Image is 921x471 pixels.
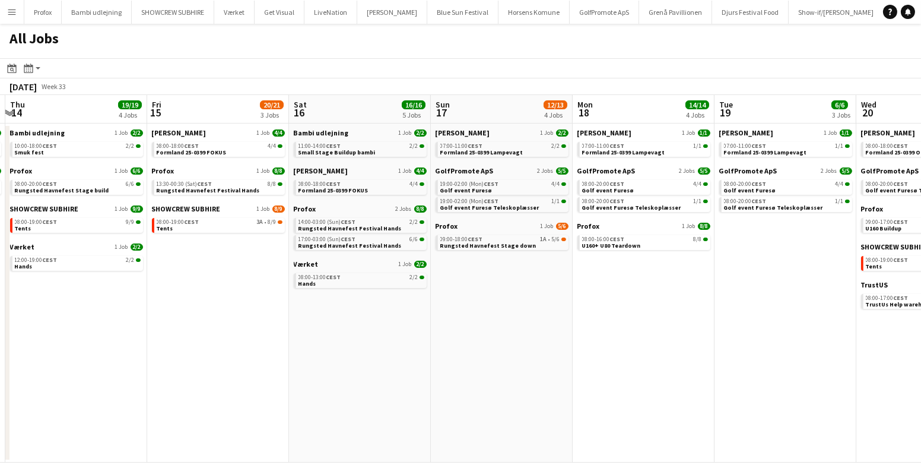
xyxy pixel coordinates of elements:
span: 1 Job [824,129,837,137]
span: 9/9 [126,219,135,225]
a: 12:00-19:00CEST2/2Hands [15,256,141,270]
span: 6/6 [136,182,141,186]
span: Hands [298,280,316,287]
button: Værket [214,1,255,24]
a: Værket1 Job2/2 [10,242,143,251]
span: CEST [43,180,58,188]
span: 08:00-20:00 [582,181,625,187]
div: GolfPromote ApS2 Jobs5/519:00-02:00 (Mon)CEST4/4Golf event Furesø19:00-02:00 (Mon)CEST1/1Golf eve... [436,166,569,222]
span: 09:00-18:00 [440,236,483,242]
span: 5/5 [556,167,569,175]
span: CEST [894,180,909,188]
span: 2/2 [420,276,424,279]
button: Blue Sun Festival [427,1,498,24]
a: Profox2 Jobs8/8 [294,204,427,213]
span: 08:00-16:00 [582,236,625,242]
span: CEST [610,235,625,243]
span: 08:00-18:00 [157,143,199,149]
div: [PERSON_NAME]1 Job2/207:00-11:00CEST2/2Formland 25-0399 Lampevagt [436,128,569,166]
div: [DATE] [9,81,37,93]
span: Profox [436,222,458,230]
span: 15 [150,106,161,119]
div: 4 Jobs [686,110,709,119]
span: 2/2 [136,258,141,262]
a: [PERSON_NAME]1 Job1/1 [719,128,852,137]
span: 19/19 [118,100,142,109]
a: 07:00-11:00CEST2/2Formland 25-0399 Lampevagt [440,142,566,156]
span: 08:00-20:00 [582,198,625,204]
span: Rungsted Havnefest Festival Hands [157,186,260,194]
span: Bambi udlejning [10,128,65,137]
span: 1 Job [257,167,270,175]
a: [PERSON_NAME]1 Job4/4 [294,166,427,175]
span: Hands [15,263,33,270]
span: 07:00-11:00 [440,143,483,149]
span: 2/2 [556,129,569,137]
span: 1 Job [682,223,695,230]
span: 2/2 [131,244,143,251]
div: GolfPromote ApS2 Jobs5/508:00-20:00CEST4/4Golf event Furesø08:00-20:00CEST1/1Golf event Furesø Te... [577,166,710,222]
a: Profox1 Job5/6 [436,222,569,230]
a: [PERSON_NAME]1 Job4/4 [152,128,285,137]
span: 08:00-20:00 [15,181,58,187]
a: 17:00-03:00 (Sun)CEST6/6Rungsted Havnefest Festival Hands [298,235,424,249]
span: 2/2 [410,219,418,225]
span: GolfPromote ApS [719,166,777,175]
a: 07:00-11:00CEST1/1Formland 25-0399 Lampevagt [582,142,708,156]
span: 20 [859,106,876,119]
span: 1/1 [561,200,566,203]
span: 1 Job [541,129,554,137]
span: Formland 25-0399 Lampevagt [582,148,665,156]
button: Show-if/[PERSON_NAME] [789,1,884,24]
div: • [157,219,282,225]
a: 14:00-03:00 (Sun)CEST2/2Rungsted Havnefest Festival Hands [298,218,424,232]
span: 2/2 [420,220,424,224]
span: Golf event Furesø Teleskoplæsser [440,204,539,211]
a: 10:00-18:00CEST2/2Smuk fest [15,142,141,156]
span: CEST [326,142,341,150]
div: [PERSON_NAME]1 Job4/408:00-18:00CEST4/4Formland 25-0399 FOKUS [294,166,427,204]
span: 8/8 [414,206,427,213]
span: U160+ U80 Teardown [582,242,641,249]
a: GolfPromote ApS2 Jobs5/5 [436,166,569,175]
div: [PERSON_NAME]1 Job1/107:00-11:00CEST1/1Formland 25-0399 Lampevagt [719,128,852,166]
span: CEST [484,180,499,188]
span: CEST [894,218,909,226]
span: 8/8 [278,182,282,186]
span: Værket [10,242,35,251]
span: CEST [43,142,58,150]
span: Rungsted Havnefest Stage down [440,242,536,249]
span: 9/9 [131,206,143,213]
span: 09:00-17:00 [866,219,909,225]
span: 4/4 [278,144,282,148]
span: 14:00-03:00 (Sun) [298,219,356,225]
span: Formland 25-0399 FOKUS [157,148,227,156]
span: 1 Job [399,167,412,175]
span: 07:00-11:00 [724,143,767,149]
span: 6/6 [126,181,135,187]
span: 1/1 [703,200,708,203]
a: Bambi udlejning1 Job2/2 [294,128,427,137]
a: Profox1 Job8/8 [577,222,710,230]
span: 2/2 [410,274,418,280]
button: Profox [24,1,62,24]
span: 1 Job [257,206,270,213]
div: 5 Jobs [402,110,425,119]
span: 2/2 [561,144,566,148]
span: TrustUS [861,280,888,289]
span: 1 Job [399,129,412,137]
span: CEST [341,235,356,243]
span: CEST [198,180,212,188]
span: 14/14 [685,100,709,109]
span: 4/4 [420,182,424,186]
a: 08:00-19:00CEST9/9Tents [15,218,141,232]
a: SHOWCREW SUBHIRE1 Job9/9 [10,204,143,213]
span: 4/4 [845,182,850,186]
span: 11:00-14:00 [298,143,341,149]
span: Profox [10,166,33,175]
span: 5/6 [556,223,569,230]
button: Grenå Pavillionen [639,1,712,24]
div: GolfPromote ApS2 Jobs5/508:00-20:00CEST4/4Golf event Furesø08:00-20:00CEST1/1Golf event Furesø Te... [719,166,852,214]
div: [PERSON_NAME]1 Job1/107:00-11:00CEST1/1Formland 25-0399 Lampevagt [577,128,710,166]
div: Profox1 Job6/608:00-20:00CEST6/6Rungsted Havnefest Stage build [10,166,143,204]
